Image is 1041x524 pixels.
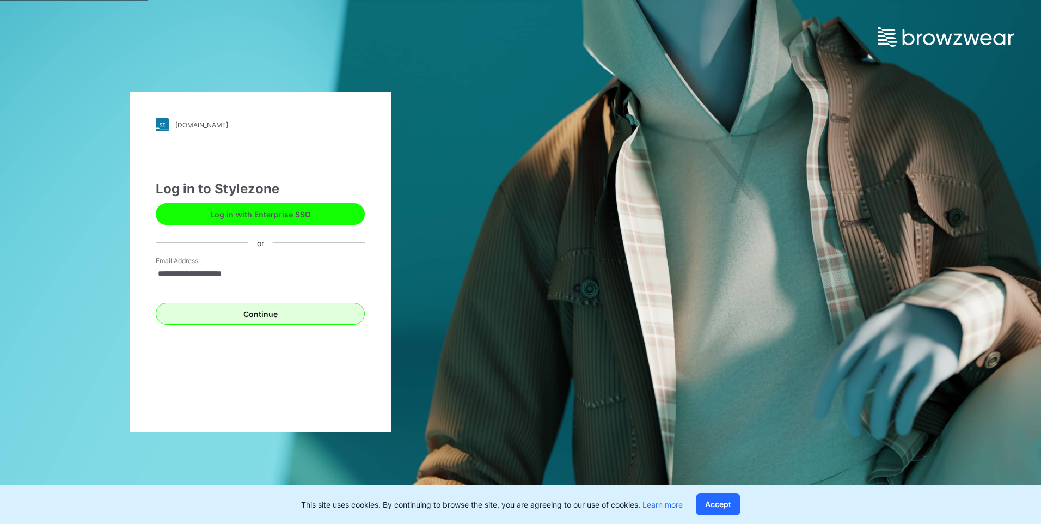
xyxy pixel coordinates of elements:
[175,121,228,129] div: [DOMAIN_NAME]
[301,499,683,510] p: This site uses cookies. By continuing to browse the site, you are agreeing to our use of cookies.
[878,27,1014,47] img: browzwear-logo.e42bd6dac1945053ebaf764b6aa21510.svg
[642,500,683,509] a: Learn more
[156,179,365,199] div: Log in to Stylezone
[156,303,365,325] button: Continue
[156,256,232,266] label: Email Address
[156,203,365,225] button: Log in with Enterprise SSO
[696,493,740,515] button: Accept
[156,118,365,131] a: [DOMAIN_NAME]
[156,118,169,131] img: stylezone-logo.562084cfcfab977791bfbf7441f1a819.svg
[248,237,273,248] div: or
